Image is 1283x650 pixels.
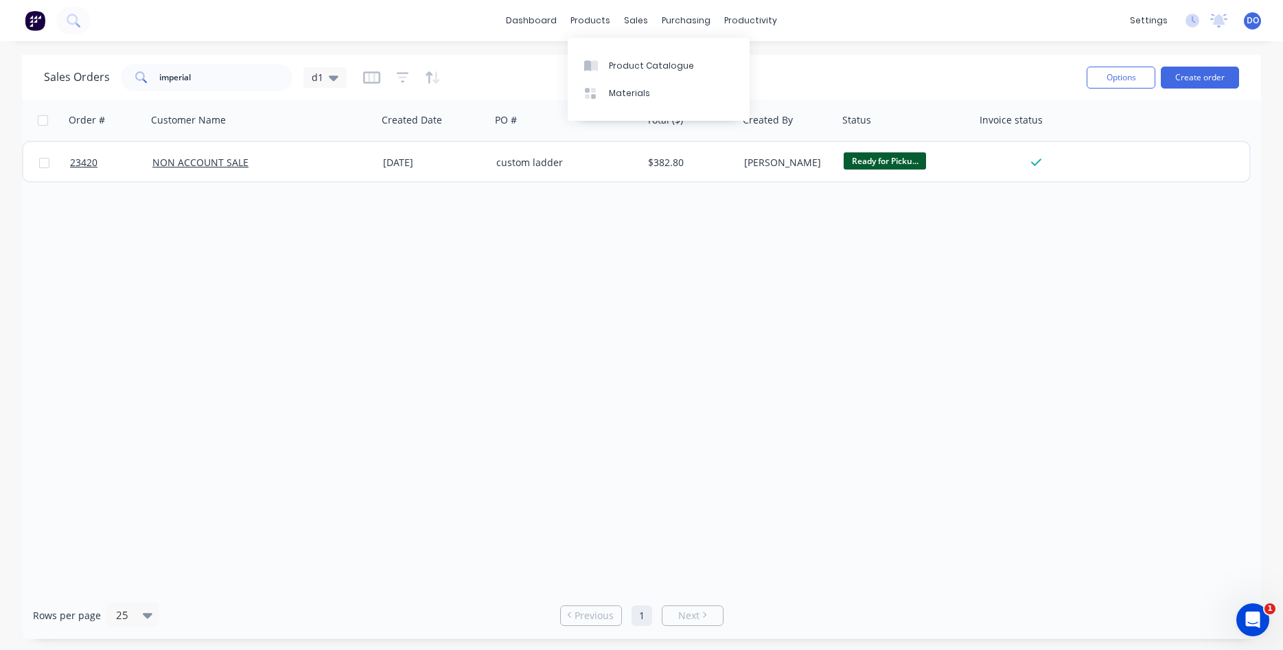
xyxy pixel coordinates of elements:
[25,10,45,31] img: Factory
[382,113,442,127] div: Created Date
[662,609,723,623] a: Next page
[159,64,293,91] input: Search...
[70,142,152,183] a: 23420
[655,10,717,31] div: purchasing
[744,156,829,170] div: [PERSON_NAME]
[1087,67,1155,89] button: Options
[33,609,101,623] span: Rows per page
[69,113,105,127] div: Order #
[1264,603,1275,614] span: 1
[495,113,517,127] div: PO #
[648,156,729,170] div: $382.80
[70,156,97,170] span: 23420
[1161,67,1239,89] button: Create order
[1236,603,1269,636] iframe: Intercom live chat
[717,10,784,31] div: productivity
[561,609,621,623] a: Previous page
[1247,14,1259,27] span: DO
[568,51,750,79] a: Product Catalogue
[312,70,323,84] span: d1
[564,10,617,31] div: products
[152,156,248,169] a: NON ACCOUNT SALE
[1123,10,1175,31] div: settings
[496,156,630,170] div: custom ladder
[44,71,110,84] h1: Sales Orders
[743,113,793,127] div: Created By
[609,87,650,100] div: Materials
[383,156,485,170] div: [DATE]
[499,10,564,31] a: dashboard
[632,605,652,626] a: Page 1 is your current page
[568,80,750,107] a: Materials
[555,605,729,626] ul: Pagination
[980,113,1043,127] div: Invoice status
[575,609,614,623] span: Previous
[609,60,694,72] div: Product Catalogue
[151,113,226,127] div: Customer Name
[844,152,926,170] span: Ready for Picku...
[617,10,655,31] div: sales
[842,113,871,127] div: Status
[678,609,700,623] span: Next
